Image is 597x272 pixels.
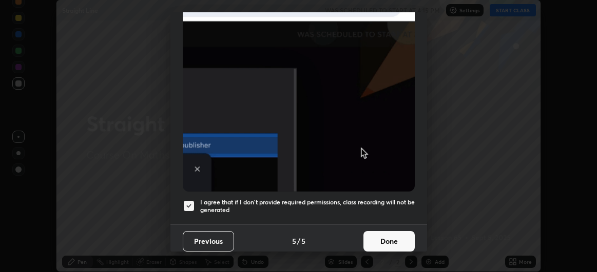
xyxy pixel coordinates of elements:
[363,231,415,252] button: Done
[292,236,296,246] h4: 5
[301,236,305,246] h4: 5
[297,236,300,246] h4: /
[200,198,415,214] h5: I agree that if I don't provide required permissions, class recording will not be generated
[183,231,234,252] button: Previous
